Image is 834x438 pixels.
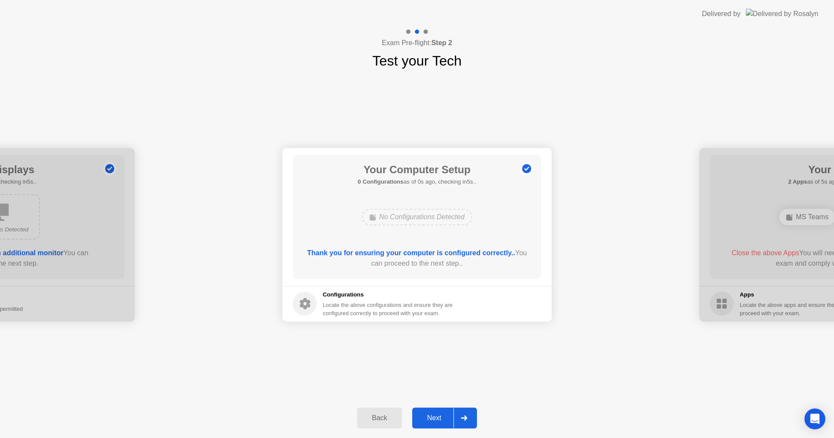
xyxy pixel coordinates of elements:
div: Locate the above configurations and ensure they are configured correctly to proceed with your exam. [323,301,454,317]
b: Step 2 [431,39,452,46]
div: Open Intercom Messenger [804,408,825,429]
b: Thank you for ensuring your computer is configured correctly.. [307,249,515,257]
div: No Configurations Detected [362,209,473,225]
img: Delivered by Rosalyn [746,9,818,19]
div: Delivered by [702,9,741,19]
h1: Your Computer Setup [358,162,477,178]
button: Back [357,408,402,428]
div: Next [415,414,453,422]
h5: Configurations [323,290,454,299]
h1: Test your Tech [372,50,462,71]
h5: as of 0s ago, checking in5s.. [358,178,477,186]
button: Next [412,408,477,428]
b: 0 Configurations [358,178,404,185]
div: Back [360,414,399,422]
div: You can proceed to the next step.. [305,248,529,269]
h4: Exam Pre-flight: [382,38,452,48]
